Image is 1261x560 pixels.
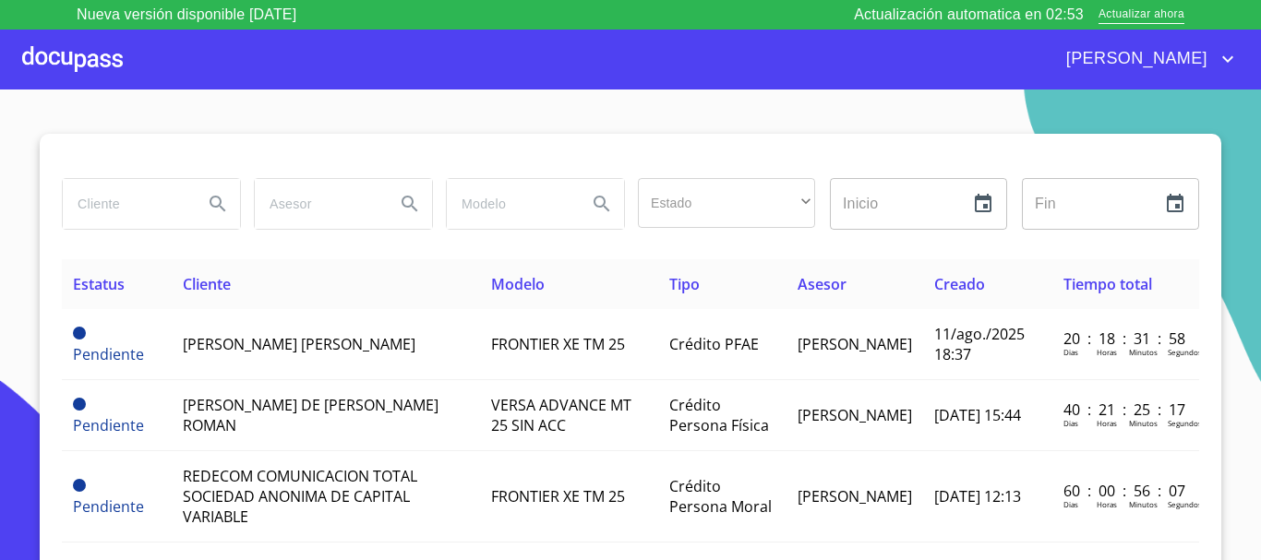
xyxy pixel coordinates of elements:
span: Pendiente [73,344,144,364]
button: Search [196,182,240,226]
input: search [255,179,380,229]
span: Pendiente [73,479,86,492]
span: REDECOM COMUNICACION TOTAL SOCIEDAD ANONIMA DE CAPITAL VARIABLE [183,466,417,527]
span: Modelo [491,274,545,294]
button: account of current user [1052,44,1239,74]
span: FRONTIER XE TM 25 [491,486,625,506]
p: Nueva versión disponible [DATE] [77,4,296,26]
span: [PERSON_NAME] [1052,44,1217,74]
p: Segundos [1168,418,1202,428]
span: 11/ago./2025 18:37 [934,324,1025,364]
p: Dias [1063,499,1078,509]
span: FRONTIER XE TM 25 [491,334,625,354]
span: Actualizar ahora [1099,6,1184,25]
span: Pendiente [73,398,86,411]
span: Pendiente [73,415,144,435]
p: Minutos [1129,499,1158,509]
p: 60 : 00 : 56 : 07 [1063,481,1188,501]
p: 20 : 18 : 31 : 58 [1063,328,1188,349]
button: Search [388,182,432,226]
p: Minutos [1129,347,1158,357]
span: Tiempo total [1063,274,1152,294]
p: Segundos [1168,347,1202,357]
p: Dias [1063,347,1078,357]
p: Horas [1097,418,1117,428]
span: Creado [934,274,985,294]
span: Cliente [183,274,231,294]
span: Estatus [73,274,125,294]
div: ​ [638,178,815,228]
span: [PERSON_NAME] [798,405,912,425]
p: 40 : 21 : 25 : 17 [1063,399,1188,420]
span: VERSA ADVANCE MT 25 SIN ACC [491,395,631,435]
span: Crédito Persona Moral [669,476,772,517]
span: Pendiente [73,496,144,517]
span: Asesor [798,274,847,294]
p: Dias [1063,418,1078,428]
span: [PERSON_NAME] DE [PERSON_NAME] ROMAN [183,395,438,435]
span: Crédito PFAE [669,334,759,354]
span: [DATE] 12:13 [934,486,1021,506]
button: Search [580,182,624,226]
p: Minutos [1129,418,1158,428]
span: [PERSON_NAME] [798,486,912,506]
p: Horas [1097,499,1117,509]
p: Horas [1097,347,1117,357]
span: [PERSON_NAME] [798,334,912,354]
span: Tipo [669,274,700,294]
span: Pendiente [73,327,86,340]
span: [PERSON_NAME] [PERSON_NAME] [183,334,415,354]
input: search [447,179,572,229]
span: [DATE] 15:44 [934,405,1021,425]
span: Crédito Persona Física [669,395,769,435]
input: search [63,179,188,229]
p: Segundos [1168,499,1202,509]
p: Actualización automatica en 02:53 [854,4,1084,26]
